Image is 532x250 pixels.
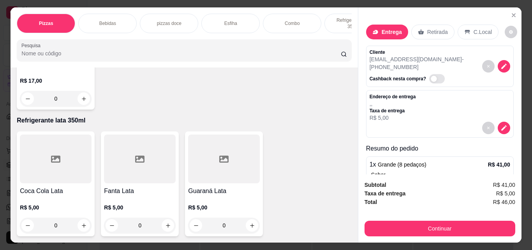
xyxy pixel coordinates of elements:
[285,20,300,27] p: Combo
[20,186,92,196] h4: Coca Cola Lata
[370,100,416,108] p: , ,
[429,74,448,83] label: Automatic updates
[474,28,492,36] p: C.Local
[427,28,448,36] p: Retirada
[370,49,482,55] p: Cliente
[382,28,402,36] p: Entrega
[21,50,341,57] input: Pesquisa
[99,20,116,27] p: Bebidas
[482,60,495,73] button: decrease-product-quantity
[488,161,510,168] p: R$ 41,00
[365,199,377,205] strong: Total
[493,198,515,206] span: R$ 46,00
[188,204,260,211] p: R$ 5,00
[370,76,426,82] p: Cashback nesta compra?
[366,144,514,153] p: Resumo do pedido
[498,122,510,134] button: decrease-product-quantity
[370,160,426,169] p: 1 x
[20,204,92,211] p: R$ 5,00
[365,221,515,236] button: Continuar
[370,114,416,122] p: R$ 5,00
[498,60,510,73] button: decrease-product-quantity
[370,108,416,114] p: Taxa de entrega
[507,9,520,21] button: Close
[371,171,510,179] div: Sabor
[505,26,517,38] button: decrease-product-quantity
[224,20,237,27] p: Esfiha
[493,181,515,189] span: R$ 41,00
[370,55,482,71] p: [EMAIL_ADDRESS][DOMAIN_NAME] - [PHONE_NUMBER]
[39,20,53,27] p: Pizzas
[104,204,176,211] p: R$ 5,00
[365,190,406,197] strong: Taxa de entrega
[331,17,376,30] p: Refrigerante lata 350ml
[370,94,416,100] p: Endereço de entrega
[188,186,260,196] h4: Guaraná Lata
[365,182,386,188] strong: Subtotal
[104,186,176,196] h4: Fanta Lata
[21,42,43,49] label: Pesquisa
[496,189,515,198] span: R$ 5,00
[378,161,426,168] span: Grande (8 pedaços)
[20,77,92,85] p: R$ 17,00
[482,122,495,134] button: decrease-product-quantity
[157,20,181,27] p: pizzas doce
[17,116,351,125] p: Refrigerante lata 350ml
